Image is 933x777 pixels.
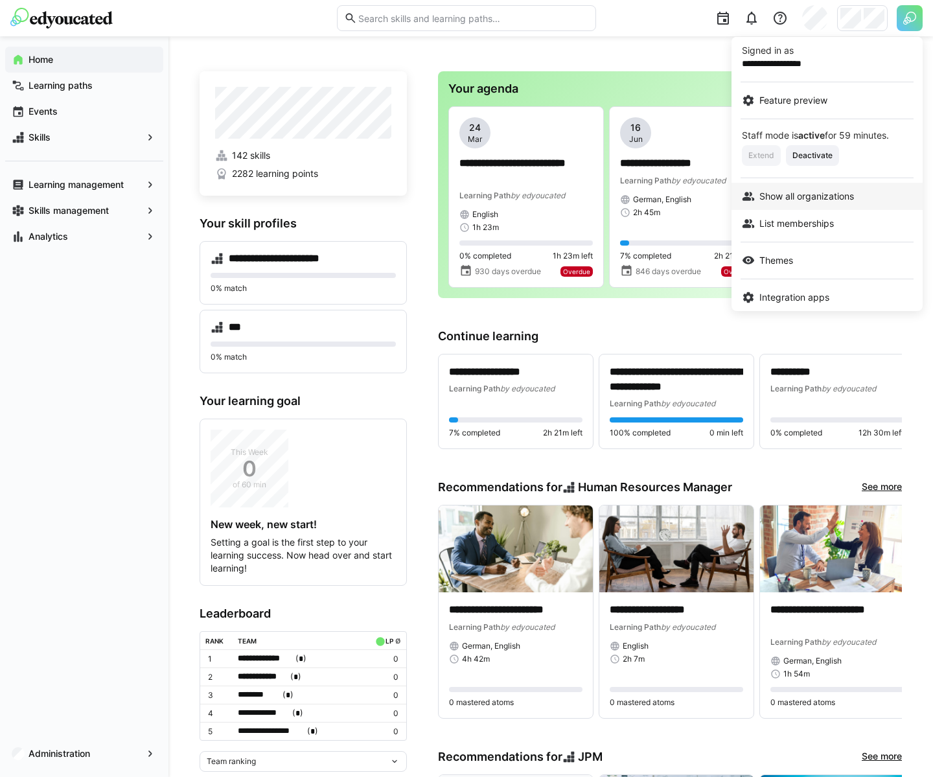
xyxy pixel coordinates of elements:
[742,131,912,140] div: Staff mode is for 59 minutes.
[759,190,854,203] span: Show all organizations
[791,150,834,161] span: Deactivate
[742,44,912,57] p: Signed in as
[747,150,776,161] span: Extend
[759,254,793,267] span: Themes
[759,94,827,107] span: Feature preview
[786,145,839,166] button: Deactivate
[759,217,834,230] span: List memberships
[759,291,829,304] span: Integration apps
[798,130,825,141] strong: active
[742,145,781,166] button: Extend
